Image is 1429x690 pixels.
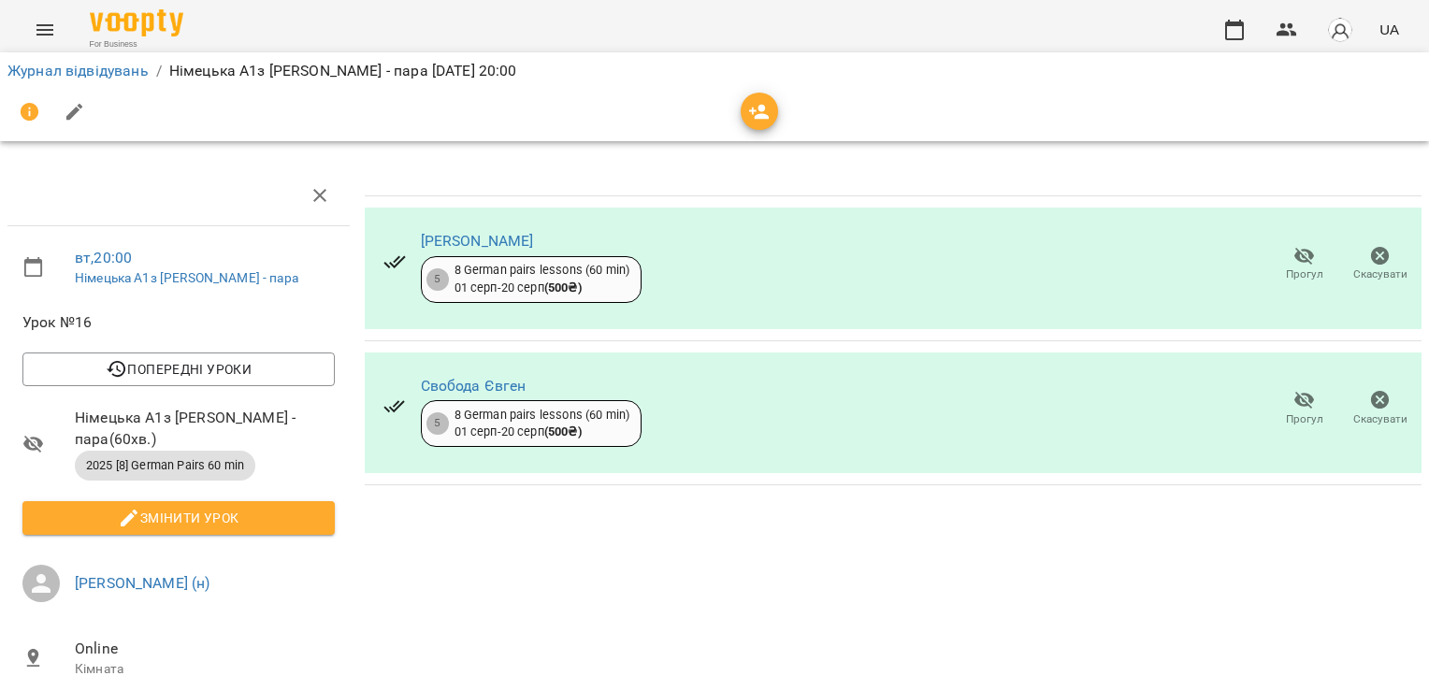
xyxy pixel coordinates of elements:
button: Скасувати [1342,382,1418,435]
a: Журнал відвідувань [7,62,149,79]
p: Німецька А1з [PERSON_NAME] - пара [DATE] 20:00 [169,60,517,82]
button: Змінити урок [22,501,335,535]
button: Menu [22,7,67,52]
span: Скасувати [1353,411,1407,427]
span: Скасувати [1353,266,1407,282]
a: вт , 20:00 [75,249,132,266]
a: Свобода Євген [421,377,527,395]
a: Німецька А1з [PERSON_NAME] - пара [75,270,298,285]
img: Voopty Logo [90,9,183,36]
img: avatar_s.png [1327,17,1353,43]
button: UA [1372,12,1407,47]
a: [PERSON_NAME] (н) [75,574,210,592]
div: 5 [426,412,449,435]
b: ( 500 ₴ ) [544,280,582,295]
li: / [156,60,162,82]
p: Кімната [75,660,335,679]
span: Прогул [1286,266,1323,282]
div: 8 German pairs lessons (60 min) 01 серп - 20 серп [455,407,630,441]
span: Попередні уроки [37,358,320,381]
span: For Business [90,38,183,50]
button: Скасувати [1342,238,1418,291]
b: ( 500 ₴ ) [544,424,582,438]
span: Прогул [1286,411,1323,427]
button: Прогул [1266,382,1342,435]
button: Попередні уроки [22,352,335,386]
span: Змінити урок [37,507,320,529]
span: 2025 [8] German Pairs 60 min [75,457,255,474]
nav: breadcrumb [7,60,1422,82]
a: [PERSON_NAME] [421,232,534,250]
span: Online [75,638,335,660]
span: Німецька А1з [PERSON_NAME] - пара ( 60 хв. ) [75,407,335,451]
div: 5 [426,268,449,291]
div: 8 German pairs lessons (60 min) 01 серп - 20 серп [455,262,630,296]
span: UA [1379,20,1399,39]
span: Урок №16 [22,311,335,334]
button: Прогул [1266,238,1342,291]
